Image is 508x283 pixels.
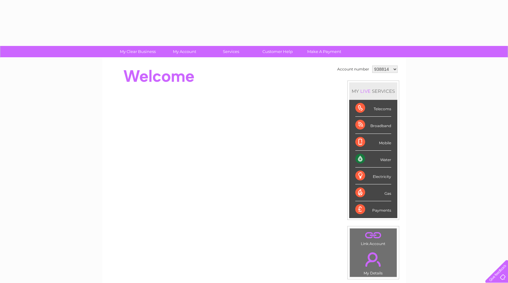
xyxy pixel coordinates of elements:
[355,168,391,184] div: Electricity
[355,134,391,151] div: Mobile
[159,46,210,57] a: My Account
[299,46,349,57] a: Make A Payment
[252,46,303,57] a: Customer Help
[355,100,391,117] div: Telecoms
[336,64,371,74] td: Account number
[349,228,397,247] td: Link Account
[206,46,256,57] a: Services
[113,46,163,57] a: My Clear Business
[355,201,391,218] div: Payments
[349,82,397,100] div: MY SERVICES
[351,249,395,270] a: .
[355,117,391,134] div: Broadband
[359,88,372,94] div: LIVE
[349,247,397,277] td: My Details
[355,151,391,168] div: Water
[355,184,391,201] div: Gas
[351,230,395,241] a: .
